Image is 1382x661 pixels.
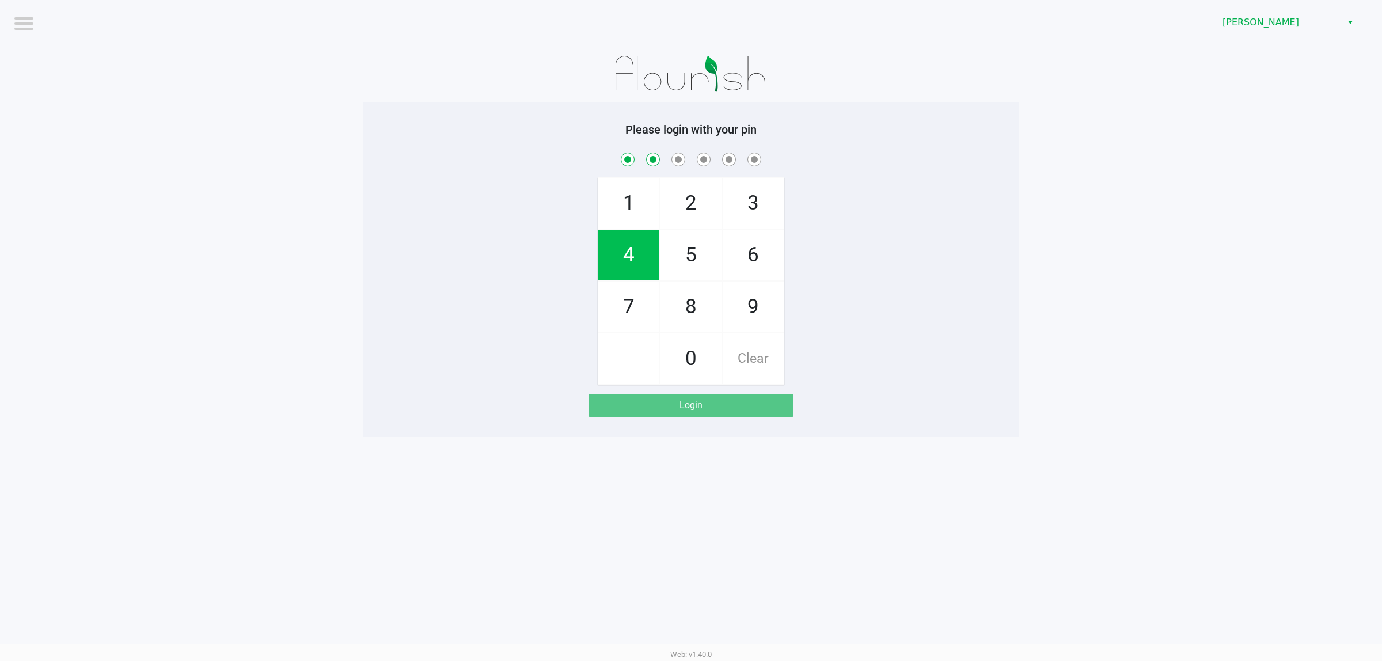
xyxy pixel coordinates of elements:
span: 6 [723,230,784,280]
span: 3 [723,178,784,229]
span: 2 [660,178,722,229]
span: 4 [598,230,659,280]
span: [PERSON_NAME] [1222,16,1335,29]
span: 1 [598,178,659,229]
span: 8 [660,282,722,332]
span: Clear [723,333,784,384]
span: 7 [598,282,659,332]
h5: Please login with your pin [371,123,1011,136]
span: 9 [723,282,784,332]
span: 5 [660,230,722,280]
span: Web: v1.40.0 [670,650,712,659]
span: 0 [660,333,722,384]
button: Select [1342,12,1358,33]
